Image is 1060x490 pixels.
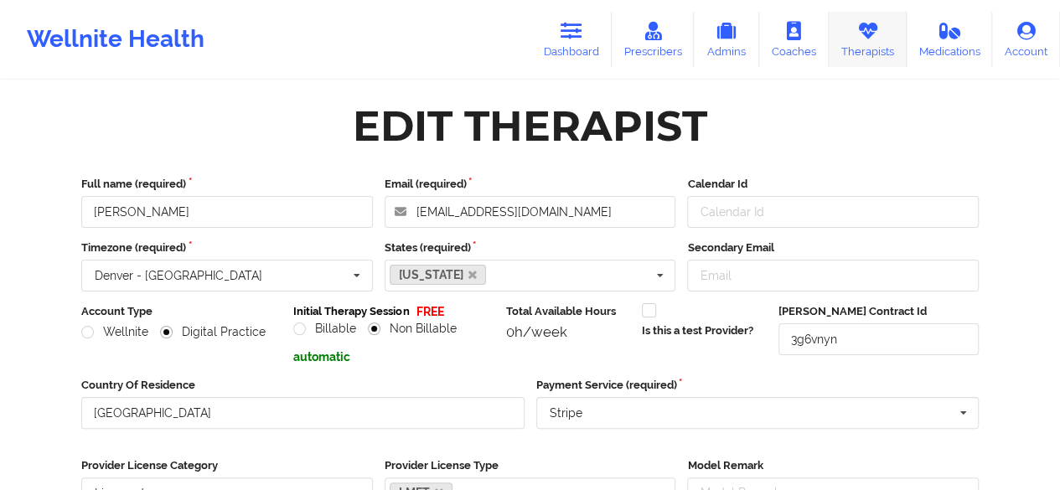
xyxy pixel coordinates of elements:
[81,240,373,256] label: Timezone (required)
[759,12,829,67] a: Coaches
[81,303,282,320] label: Account Type
[81,176,373,193] label: Full name (required)
[81,196,373,228] input: Full name
[368,322,457,336] label: Non Billable
[687,176,979,193] label: Calendar Id
[416,303,444,320] p: FREE
[390,265,487,285] a: [US_STATE]
[353,100,707,152] div: Edit Therapist
[694,12,759,67] a: Admins
[160,325,266,339] label: Digital Practice
[81,377,525,394] label: Country Of Residence
[385,176,676,193] label: Email (required)
[293,348,494,365] p: automatic
[829,12,907,67] a: Therapists
[506,303,630,320] label: Total Available Hours
[506,323,630,340] div: 0h/week
[778,323,979,355] input: Deel Contract Id
[907,12,993,67] a: Medications
[385,240,676,256] label: States (required)
[95,270,262,281] div: Denver - [GEOGRAPHIC_DATA]
[550,407,582,419] div: Stripe
[992,12,1060,67] a: Account
[642,322,753,339] label: Is this a test Provider?
[687,240,979,256] label: Secondary Email
[293,322,356,336] label: Billable
[81,325,148,339] label: Wellnite
[531,12,612,67] a: Dashboard
[293,303,409,320] label: Initial Therapy Session
[612,12,695,67] a: Prescribers
[385,457,676,474] label: Provider License Type
[536,377,980,394] label: Payment Service (required)
[687,457,979,474] label: Model Remark
[385,196,676,228] input: Email address
[687,260,979,291] input: Email
[81,457,373,474] label: Provider License Category
[687,196,979,228] input: Calendar Id
[778,303,979,320] label: [PERSON_NAME] Contract Id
